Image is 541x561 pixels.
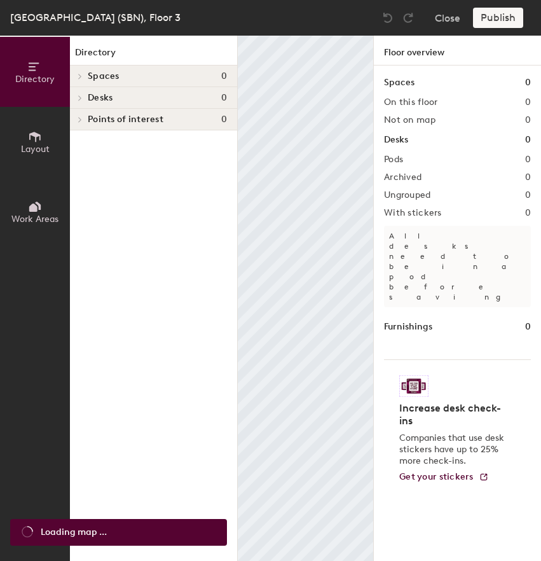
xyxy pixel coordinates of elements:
[384,76,414,90] h1: Spaces
[10,10,181,25] div: [GEOGRAPHIC_DATA] (SBN), Floor 3
[384,320,432,334] h1: Furnishings
[384,190,431,200] h2: Ungrouped
[384,208,442,218] h2: With stickers
[525,172,531,183] h2: 0
[384,97,438,107] h2: On this floor
[399,433,508,467] p: Companies that use desk stickers have up to 25% more check-ins.
[221,71,227,81] span: 0
[525,320,531,334] h1: 0
[384,226,531,307] p: All desks need to be in a pod before saving
[384,155,403,165] h2: Pods
[41,525,107,539] span: Loading map ...
[399,471,474,482] span: Get your stickers
[15,74,55,85] span: Directory
[384,133,408,147] h1: Desks
[70,46,237,66] h1: Directory
[525,208,531,218] h2: 0
[221,93,227,103] span: 0
[221,114,227,125] span: 0
[381,11,394,24] img: Undo
[525,76,531,90] h1: 0
[21,144,50,155] span: Layout
[374,36,541,66] h1: Floor overview
[88,71,120,81] span: Spaces
[384,172,421,183] h2: Archived
[238,36,373,561] canvas: Map
[88,114,163,125] span: Points of interest
[435,8,460,28] button: Close
[525,190,531,200] h2: 0
[399,402,508,427] h4: Increase desk check-ins
[525,115,531,125] h2: 0
[402,11,414,24] img: Redo
[11,214,58,225] span: Work Areas
[88,93,113,103] span: Desks
[525,155,531,165] h2: 0
[384,115,435,125] h2: Not on map
[399,472,489,483] a: Get your stickers
[525,97,531,107] h2: 0
[399,375,428,397] img: Sticker logo
[525,133,531,147] h1: 0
